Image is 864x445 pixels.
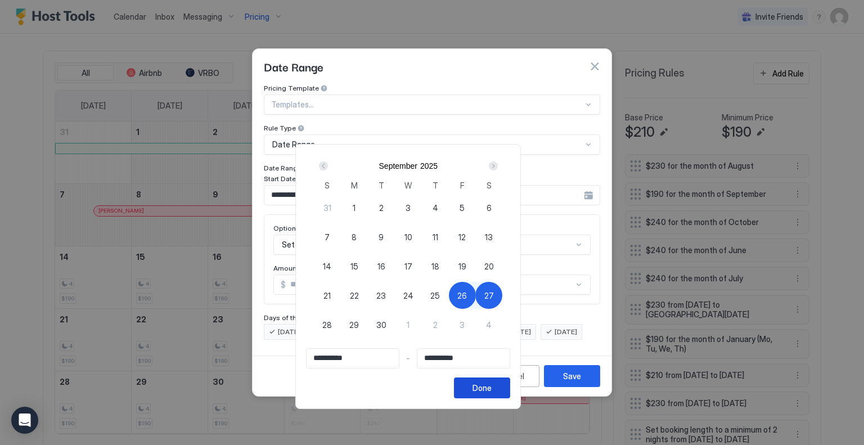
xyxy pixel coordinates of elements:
button: 6 [475,194,502,221]
span: 12 [458,231,466,243]
span: 30 [376,319,386,331]
input: Input Field [417,349,510,368]
button: 27 [475,282,502,309]
span: 4 [433,202,438,214]
div: Open Intercom Messenger [11,407,38,434]
span: 1 [407,319,409,331]
button: Done [454,377,510,398]
button: 2 [368,194,395,221]
button: 14 [314,253,341,280]
span: 1 [353,202,355,214]
button: 11 [422,223,449,250]
button: 20 [475,253,502,280]
button: 24 [395,282,422,309]
span: 4 [486,319,492,331]
button: 9 [368,223,395,250]
span: 14 [323,260,331,272]
button: 15 [341,253,368,280]
button: 2 [422,311,449,338]
span: 13 [485,231,493,243]
span: 16 [377,260,385,272]
button: 16 [368,253,395,280]
span: W [404,179,412,191]
span: 10 [404,231,412,243]
span: 17 [404,260,412,272]
span: 6 [487,202,492,214]
span: S [487,179,492,191]
span: 7 [325,231,330,243]
span: 26 [457,290,467,302]
span: T [433,179,438,191]
button: 5 [449,194,476,221]
button: 23 [368,282,395,309]
button: Prev [317,159,332,173]
button: 12 [449,223,476,250]
button: 4 [422,194,449,221]
span: T [379,179,384,191]
span: M [351,179,358,191]
button: 28 [314,311,341,338]
span: 31 [323,202,331,214]
button: 26 [449,282,476,309]
button: 4 [475,311,502,338]
span: 19 [458,260,466,272]
button: 3 [395,194,422,221]
span: F [460,179,465,191]
button: 13 [475,223,502,250]
span: 15 [350,260,358,272]
span: 3 [406,202,411,214]
button: 31 [314,194,341,221]
span: 21 [323,290,331,302]
span: 2 [379,202,384,214]
button: 3 [449,311,476,338]
span: 8 [352,231,357,243]
span: 9 [379,231,384,243]
button: 19 [449,253,476,280]
span: 24 [403,290,413,302]
span: 29 [349,319,359,331]
input: Input Field [307,349,399,368]
button: 7 [314,223,341,250]
span: 28 [322,319,332,331]
span: 3 [460,319,465,331]
button: 21 [314,282,341,309]
button: 18 [422,253,449,280]
span: 23 [376,290,386,302]
button: Next [485,159,500,173]
span: S [325,179,330,191]
span: 20 [484,260,494,272]
button: 8 [341,223,368,250]
button: 22 [341,282,368,309]
button: 2025 [420,161,438,170]
div: Done [472,382,492,394]
button: 1 [395,311,422,338]
button: September [379,161,417,170]
span: 18 [431,260,439,272]
span: 25 [430,290,440,302]
button: 25 [422,282,449,309]
span: 2 [433,319,438,331]
span: - [406,353,410,363]
button: 30 [368,311,395,338]
span: 22 [350,290,359,302]
span: 27 [484,290,494,302]
button: 1 [341,194,368,221]
button: 29 [341,311,368,338]
button: 10 [395,223,422,250]
button: 17 [395,253,422,280]
span: 11 [433,231,438,243]
span: 5 [460,202,465,214]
